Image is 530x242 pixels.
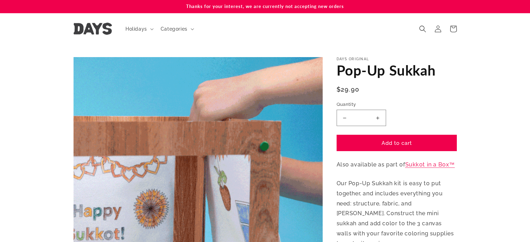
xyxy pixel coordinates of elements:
a: Sukkot in a Box™ [405,161,455,168]
img: Days United [74,23,112,35]
span: Holidays [125,26,147,32]
span: $29.90 [337,85,360,94]
summary: Search [415,21,430,37]
summary: Categories [156,22,197,36]
summary: Holidays [121,22,156,36]
button: Add to cart [337,135,457,151]
span: Categories [161,26,187,32]
h1: Pop-Up Sukkah [337,61,457,79]
label: Quantity [337,101,457,108]
p: Days Original [337,57,457,61]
